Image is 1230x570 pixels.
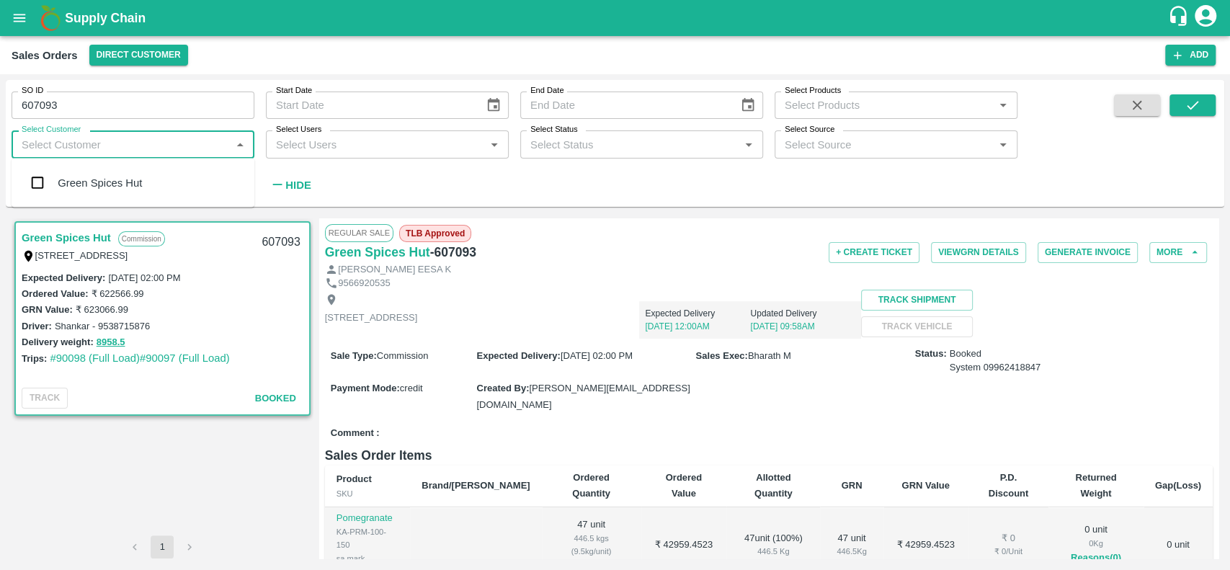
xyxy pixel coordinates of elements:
a: Green Spices Hut [22,228,111,247]
label: Status: [915,347,947,361]
p: Pomegranate [337,512,399,525]
label: Driver: [22,321,52,331]
span: Commission [377,350,429,361]
span: credit [400,383,423,393]
button: Add [1165,45,1216,66]
p: [DATE] 09:58AM [750,320,855,333]
div: customer-support [1167,5,1193,31]
b: Ordered Value [666,472,703,499]
label: Select Users [276,124,321,135]
div: Sales Orders [12,46,78,65]
button: Close [231,135,249,154]
div: 446.5 Kg [832,545,871,558]
input: Enter SO ID [12,92,254,119]
label: [STREET_ADDRESS] [35,250,128,261]
label: Expected Delivery : [22,272,105,283]
label: Start Date [276,85,312,97]
button: 8958.5 [97,334,125,351]
nav: pagination navigation [121,535,203,558]
input: End Date [520,92,728,119]
label: Select Status [530,124,578,135]
label: SO ID [22,85,43,97]
button: Select DC [89,45,188,66]
label: Delivery weight: [22,337,94,347]
button: Choose date [734,92,762,119]
p: 9566920535 [338,277,390,290]
span: TLB Approved [399,225,471,242]
b: Brand/[PERSON_NAME] [422,481,530,491]
span: Regular Sale [325,224,393,241]
div: sa mark [337,552,399,565]
label: Payment Mode : [331,383,400,393]
div: 0 unit [1060,523,1132,566]
p: [STREET_ADDRESS] [325,311,418,325]
input: Select Status [525,135,735,153]
input: Start Date [266,92,474,119]
button: More [1149,242,1207,263]
h6: - 607093 [430,242,476,262]
button: Open [994,135,1012,154]
label: ₹ 622566.99 [91,288,143,299]
label: Sales Exec : [696,350,748,361]
span: [DATE] 02:00 PM [561,350,633,361]
label: [DATE] 02:00 PM [108,272,180,283]
label: Ordered Value: [22,288,88,299]
span: [PERSON_NAME][EMAIL_ADDRESS][DOMAIN_NAME] [476,383,690,409]
input: Select Customer [16,135,226,153]
div: ₹ 0 / Unit [980,545,1037,558]
div: 446.5 kgs (9.5kg/unit) [553,532,630,558]
p: Commission [118,231,165,246]
button: Hide [266,173,315,197]
div: 446.5 Kg [738,545,808,558]
span: Bharath M [748,350,791,361]
p: Expected Delivery [645,307,750,320]
a: Green Spices Hut [325,242,430,262]
b: Allotted Quantity [754,472,793,499]
label: ₹ 623066.99 [76,304,128,315]
div: ₹ 0 [980,532,1037,545]
div: 0 Kg [1060,537,1132,550]
input: Select Source [779,135,989,153]
span: Booked [255,393,296,404]
a: #90098 (Full Load) [50,352,140,364]
p: [DATE] 12:00AM [645,320,750,333]
b: Product [337,473,372,484]
label: Comment : [331,427,380,440]
button: Choose date [480,92,507,119]
div: 47 unit [832,532,871,558]
span: Booked [950,347,1041,374]
label: GRN Value: [22,304,73,315]
button: page 1 [151,535,174,558]
label: End Date [530,85,563,97]
label: Trips: [22,353,47,364]
b: Returned Weight [1075,472,1116,499]
a: #90097 (Full Load) [140,352,230,364]
div: System 09962418847 [950,361,1041,375]
div: 607093 [253,226,308,259]
div: 47 unit ( 100 %) [738,532,808,558]
button: Open [739,135,758,154]
div: account of current user [1193,3,1218,33]
a: Supply Chain [65,8,1167,28]
label: Created By : [476,383,529,393]
p: [PERSON_NAME] EESA K [338,263,451,277]
button: Open [485,135,504,154]
input: Select Users [270,135,481,153]
button: + Create Ticket [829,242,919,263]
div: SKU [337,488,399,501]
b: Gap(Loss) [1155,481,1201,491]
label: Shankar - 9538715876 [55,321,150,331]
button: ViewGRN Details [931,242,1026,263]
div: Green Spices Hut [58,175,142,191]
b: GRN [842,481,863,491]
img: logo [36,4,65,32]
input: Select Products [779,96,989,115]
div: KA-PRM-100-150 [337,525,399,552]
label: Select Customer [22,124,81,135]
button: open drawer [3,1,36,35]
strong: Hide [285,179,311,191]
button: Open [994,96,1012,115]
label: Expected Delivery : [476,350,560,361]
b: Supply Chain [65,11,146,25]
